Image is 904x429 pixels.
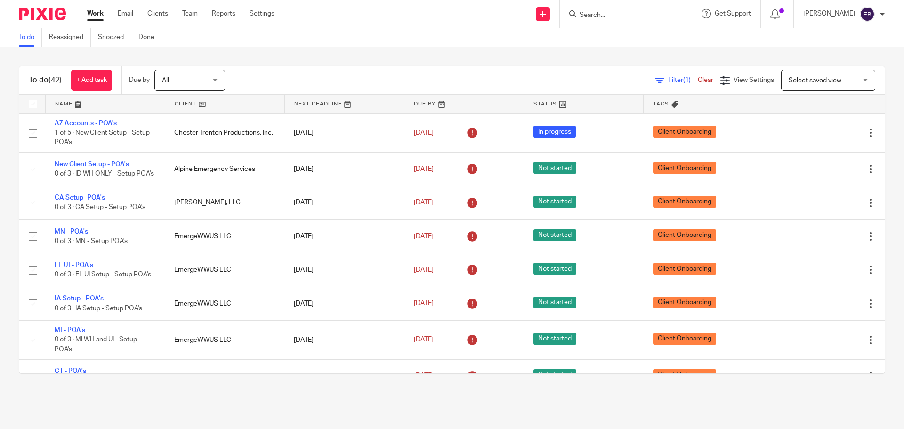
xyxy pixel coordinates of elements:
[284,113,404,152] td: [DATE]
[414,300,434,307] span: [DATE]
[55,161,129,168] a: New Client Setup - POA's
[668,77,698,83] span: Filter
[212,9,235,18] a: Reports
[129,75,150,85] p: Due by
[284,219,404,253] td: [DATE]
[48,76,62,84] span: (42)
[19,8,66,20] img: Pixie
[55,130,150,146] span: 1 of 5 · New Client Setup - Setup POA's
[29,75,62,85] h1: To do
[284,321,404,359] td: [DATE]
[414,233,434,240] span: [DATE]
[55,272,151,278] span: 0 of 3 · FL UI Setup - Setup POA's
[55,204,145,211] span: 0 of 3 · CA Setup - Setup POA's
[579,11,663,20] input: Search
[414,166,434,172] span: [DATE]
[698,77,713,83] a: Clear
[55,368,86,374] a: CT - POA's
[55,238,128,244] span: 0 of 3 · MN - Setup POA's
[118,9,133,18] a: Email
[98,28,131,47] a: Snoozed
[55,170,154,177] span: 0 of 3 · ID WH ONLY - Setup POA's
[789,77,841,84] span: Select saved view
[414,337,434,343] span: [DATE]
[19,28,42,47] a: To do
[653,297,716,308] span: Client Onboarding
[284,287,404,320] td: [DATE]
[284,359,404,393] td: [DATE]
[55,295,104,302] a: IA Setup - POA's
[165,186,284,219] td: [PERSON_NAME], LLC
[165,152,284,186] td: Alpine Emergency Services
[284,253,404,287] td: [DATE]
[71,70,112,91] a: + Add task
[683,77,691,83] span: (1)
[653,333,716,345] span: Client Onboarding
[414,373,434,380] span: [DATE]
[55,228,88,235] a: MN - POA's
[250,9,274,18] a: Settings
[147,9,168,18] a: Clients
[284,186,404,219] td: [DATE]
[533,162,576,174] span: Not started
[55,262,93,268] a: FL UI - POA's
[715,10,751,17] span: Get Support
[533,369,576,381] span: Not started
[165,253,284,287] td: EmergeWWUS LLC
[138,28,161,47] a: Done
[533,263,576,275] span: Not started
[284,152,404,186] td: [DATE]
[182,9,198,18] a: Team
[87,9,104,18] a: Work
[653,162,716,174] span: Client Onboarding
[734,77,774,83] span: View Settings
[653,101,669,106] span: Tags
[414,199,434,206] span: [DATE]
[653,263,716,275] span: Client Onboarding
[803,9,855,18] p: [PERSON_NAME]
[653,126,716,138] span: Client Onboarding
[533,229,576,241] span: Not started
[165,359,284,393] td: EmergeWWUS LLC
[653,196,716,208] span: Client Onboarding
[55,194,105,201] a: CA Setup- POA's
[533,126,576,138] span: In progress
[533,196,576,208] span: Not started
[165,321,284,359] td: EmergeWWUS LLC
[860,7,875,22] img: svg%3E
[414,267,434,273] span: [DATE]
[653,369,716,381] span: Client Onboarding
[55,120,117,127] a: AZ Accounts - POA's
[165,219,284,253] td: EmergeWWUS LLC
[414,130,434,136] span: [DATE]
[165,113,284,152] td: Chester Trenton Productions, Inc.
[533,297,576,308] span: Not started
[55,305,142,312] span: 0 of 3 · IA Setup - Setup POA's
[533,333,576,345] span: Not started
[162,77,169,84] span: All
[55,337,137,353] span: 0 of 3 · MI WH and UI - Setup POA's
[49,28,91,47] a: Reassigned
[165,287,284,320] td: EmergeWWUS LLC
[55,327,85,333] a: MI - POA's
[653,229,716,241] span: Client Onboarding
